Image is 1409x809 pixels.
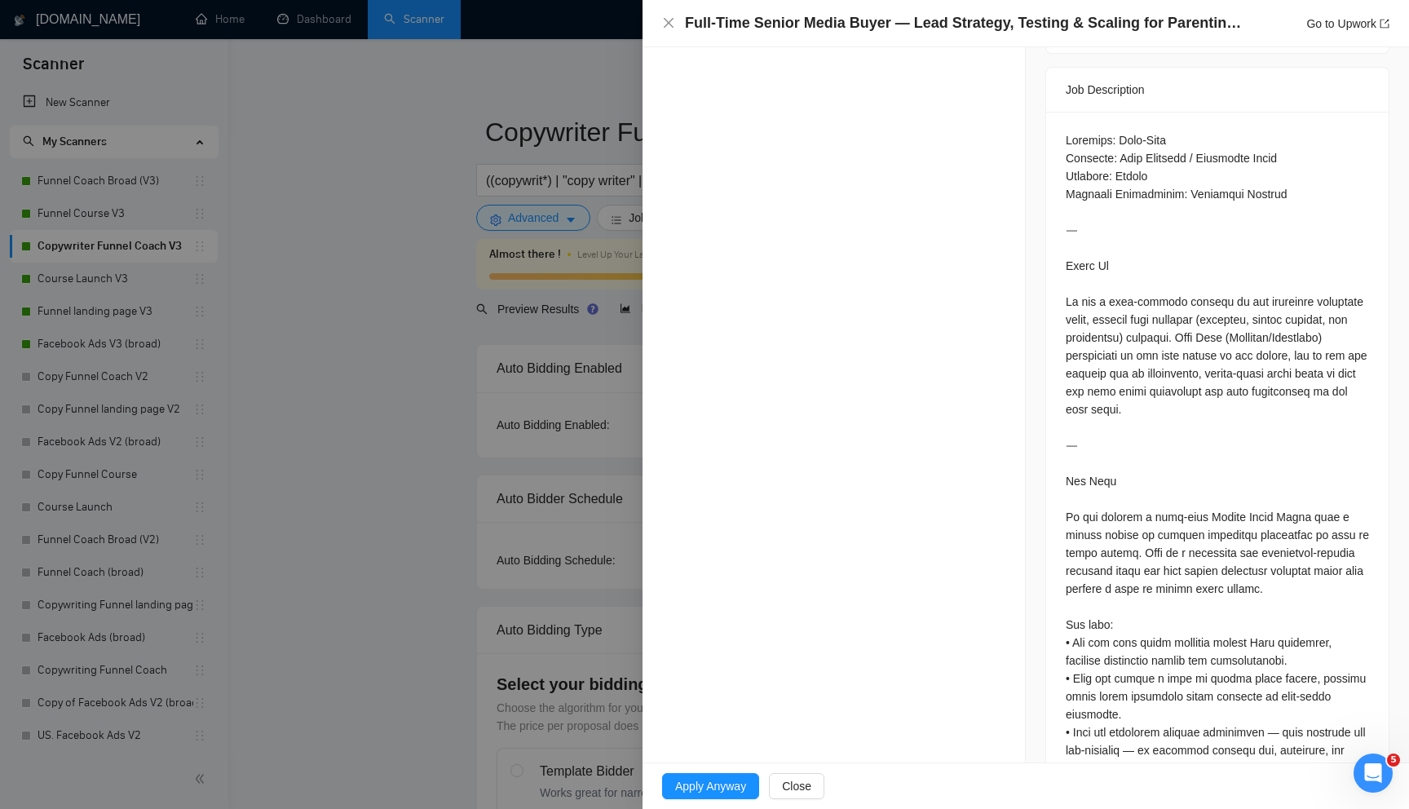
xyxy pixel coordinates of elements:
iframe: Intercom live chat [1354,754,1393,793]
span: Apply Anyway [675,777,746,795]
div: Job Description [1066,68,1369,112]
h4: Full-Time Senior Media Buyer — Lead Strategy, Testing & Scaling for Parenting Info Products [685,13,1248,33]
span: close [662,16,675,29]
span: 5 [1387,754,1400,767]
span: Close [782,777,811,795]
a: Go to Upworkexport [1306,17,1389,30]
span: export [1380,19,1389,29]
button: Close [769,773,824,799]
button: Apply Anyway [662,773,759,799]
button: Close [662,16,675,30]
